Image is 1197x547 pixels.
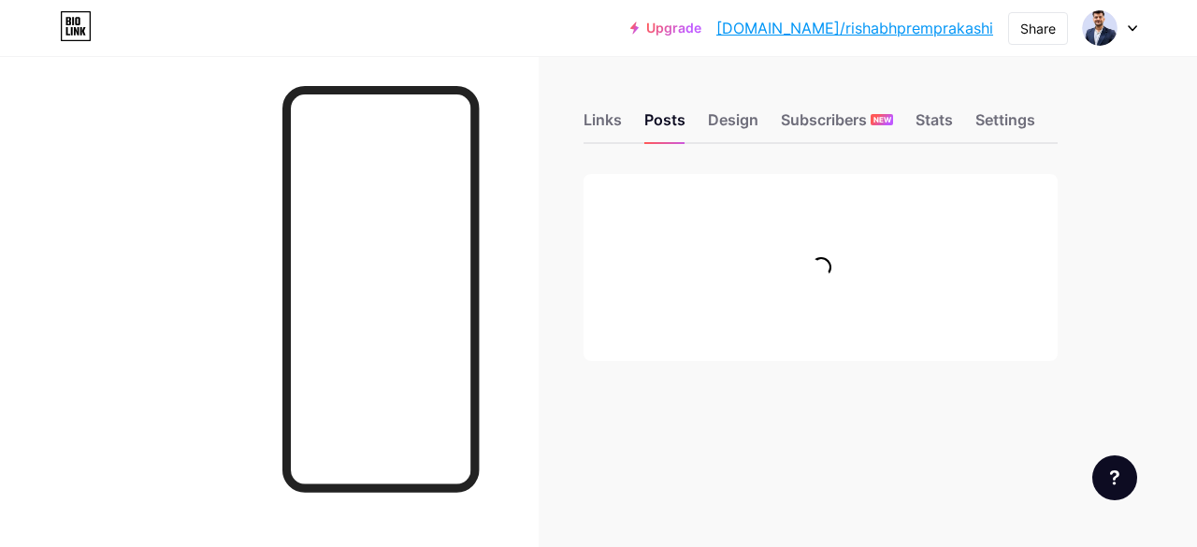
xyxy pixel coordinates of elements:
div: Posts [644,108,685,142]
img: rishabhpremprakashi [1082,10,1118,46]
a: Upgrade [630,21,701,36]
div: Subscribers [781,108,893,142]
div: Share [1020,19,1056,38]
a: [DOMAIN_NAME]/rishabhpremprakashi [716,17,993,39]
div: Stats [916,108,953,142]
div: Design [708,108,758,142]
span: NEW [873,114,891,125]
div: Links [584,108,622,142]
div: Settings [975,108,1035,142]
